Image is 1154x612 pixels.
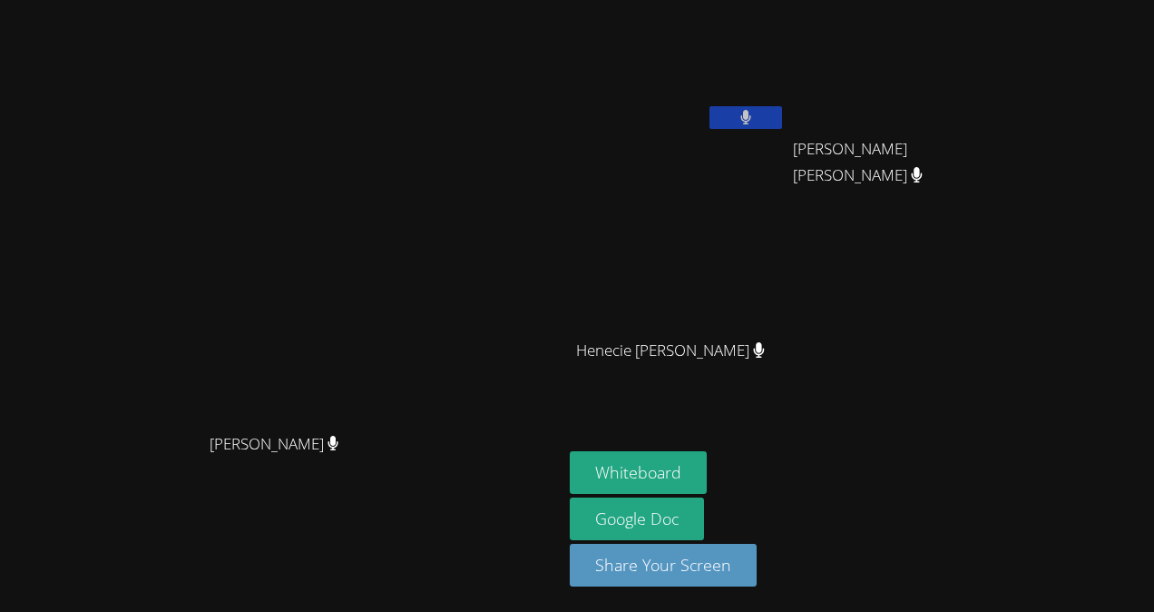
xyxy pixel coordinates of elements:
[210,431,339,458] span: [PERSON_NAME]
[570,451,707,494] button: Whiteboard
[793,136,994,189] span: [PERSON_NAME] [PERSON_NAME]
[576,338,765,364] span: Henecie [PERSON_NAME]
[570,498,704,540] a: Google Doc
[570,544,757,587] button: Share Your Screen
